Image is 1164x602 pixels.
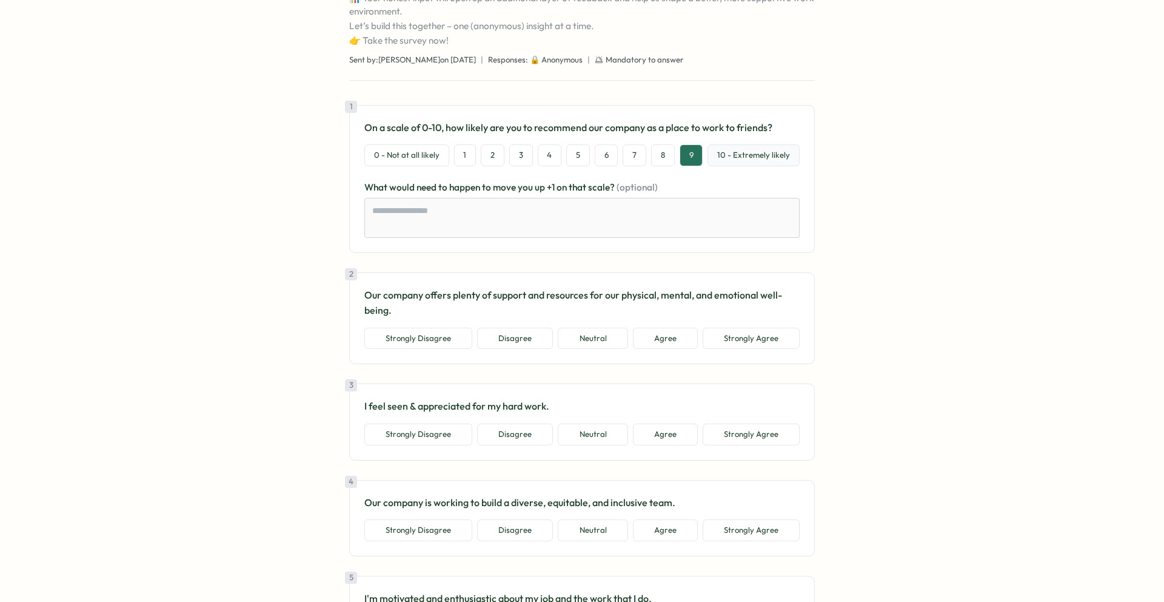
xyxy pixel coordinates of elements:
[345,268,357,280] div: 2
[349,55,476,66] span: Sent by: [PERSON_NAME] on [DATE]
[707,144,800,166] button: 10 - Extremely likely
[438,181,449,193] span: to
[623,144,646,166] button: 7
[482,181,493,193] span: to
[547,181,557,193] span: +1
[587,55,590,66] span: |
[364,288,800,318] p: Our company offers plenty of support and resources for our physical, mental, and emotional well-b...
[703,424,800,445] button: Strongly Agree
[345,572,357,584] div: 5
[538,144,562,166] button: 4
[481,144,504,166] button: 2
[345,476,357,488] div: 4
[416,181,438,193] span: need
[558,519,627,541] button: Neutral
[633,424,698,445] button: Agree
[606,55,684,66] span: Mandatory to answer
[680,144,703,166] button: 9
[449,181,482,193] span: happen
[364,328,472,350] button: Strongly Disagree
[558,424,627,445] button: Neutral
[509,144,533,166] button: 3
[481,55,483,66] span: |
[364,181,389,193] span: What
[588,181,617,193] span: scale?
[389,181,416,193] span: would
[703,519,800,541] button: Strongly Agree
[617,181,658,193] span: (optional)
[345,101,357,113] div: 1
[477,519,553,541] button: Disagree
[595,144,618,166] button: 6
[633,519,698,541] button: Agree
[566,144,590,166] button: 5
[557,181,569,193] span: on
[345,379,357,391] div: 3
[558,328,627,350] button: Neutral
[493,181,518,193] span: move
[364,424,472,445] button: Strongly Disagree
[703,328,800,350] button: Strongly Agree
[488,55,583,66] span: Responses: 🔒 Anonymous
[651,144,675,166] button: 8
[364,519,472,541] button: Strongly Disagree
[364,399,800,414] p: I feel seen & appreciated for my hard work.
[477,424,553,445] button: Disagree
[454,144,477,166] button: 1
[364,144,449,166] button: 0 - Not at all likely
[535,181,547,193] span: up
[364,120,800,135] p: On a scale of 0-10, how likely are you to recommend our company as a place to work to friends?
[569,181,588,193] span: that
[518,181,535,193] span: you
[633,328,698,350] button: Agree
[364,495,800,510] p: Our company is working to build a diverse, equitable, and inclusive team.
[477,328,553,350] button: Disagree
